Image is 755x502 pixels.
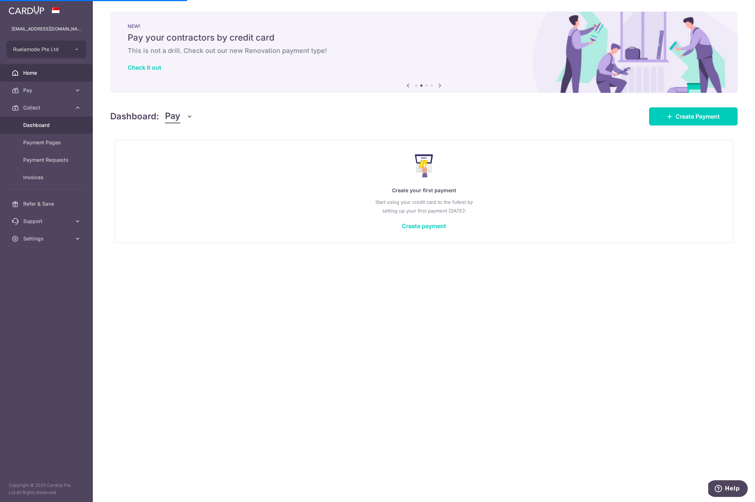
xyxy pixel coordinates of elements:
a: Create payment [402,222,446,230]
iframe: Opens a widget where you can find more information [708,480,748,498]
span: Support [23,218,71,225]
p: Start using your credit card to the fullest by setting up your first payment [DATE]! [129,198,718,215]
span: Collect [23,104,71,111]
p: [EMAIL_ADDRESS][DOMAIN_NAME] [12,25,81,33]
a: Check it out [128,64,161,71]
span: Home [23,69,71,77]
button: Ruelamode Pte Ltd [7,41,86,58]
span: Payment Requests [23,156,71,164]
span: Pay [165,110,180,123]
p: NEW! [128,23,720,29]
img: CardUp [9,6,44,15]
a: Create Payment [649,107,738,126]
span: Payment Pages [23,139,71,146]
span: Settings [23,235,71,242]
span: Refer & Save [23,200,71,207]
img: Make Payment [415,154,433,177]
img: Renovation banner [110,12,738,93]
h4: Dashboard: [110,110,159,123]
p: Create your first payment [129,186,718,195]
span: Create Payment [676,112,720,121]
h5: Pay your contractors by credit card [128,32,720,44]
span: Dashboard [23,122,71,129]
h6: This is not a drill. Check out our new Renovation payment type! [128,46,720,55]
span: Ruelamode Pte Ltd [13,46,67,53]
span: Invoices [23,174,71,181]
button: Pay [165,110,193,123]
span: Pay [23,87,71,94]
